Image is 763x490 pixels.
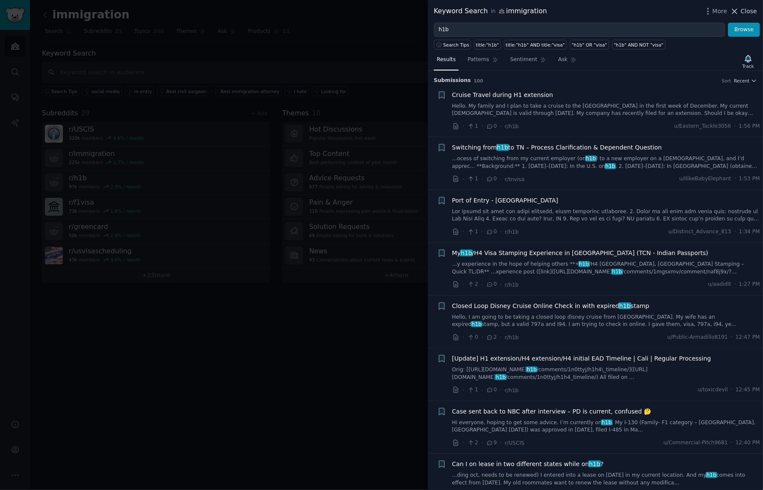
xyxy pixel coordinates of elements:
[452,472,760,487] a: ...ding oct, needs to be renewed) I entered into a lease on [DATE] in my current location. And my...
[505,282,519,288] span: r/h1b
[500,227,502,236] span: ·
[481,280,483,289] span: ·
[452,208,760,223] a: Lor ipsumd sit amet con adipi elitsedd, eiusm temporinc utlaboree. 2. Dolor ma ali enim adm venia...
[507,53,549,70] a: Sentiment
[434,6,547,17] div: Keyword Search immigration
[741,7,757,16] span: Close
[463,122,464,131] span: ·
[526,367,538,373] span: h1b
[452,91,553,100] span: Cruise Travel during H1 extension
[612,40,666,50] a: "h1b" AND NOT "visa"
[481,333,483,342] span: ·
[452,103,760,117] a: Hello. My family and I plan to take a cruise to the [GEOGRAPHIC_DATA] in the first week of Decemb...
[486,386,497,394] span: 0
[500,333,502,342] span: ·
[500,438,502,447] span: ·
[452,460,604,469] a: Can I on lease in two different states while onh1b?
[481,175,483,184] span: ·
[452,196,559,205] a: Port of Entry - [GEOGRAPHIC_DATA]
[434,23,725,37] input: Try a keyword related to your business
[465,53,501,70] a: Patterns
[505,387,519,393] span: r/h1b
[486,175,497,183] span: 0
[731,439,733,447] span: ·
[570,40,609,50] a: "h1b" OR "visa"
[674,123,731,130] span: u/Eastern_Tackle3056
[452,302,650,311] a: Closed Loop Disney Cruise Online Check in with expiredh1bstamp
[481,438,483,447] span: ·
[463,386,464,395] span: ·
[474,78,483,83] span: 100
[443,42,469,48] span: Search Tips
[434,53,459,70] a: Results
[434,77,471,85] span: Submission s
[500,280,502,289] span: ·
[467,281,478,288] span: 2
[500,386,502,395] span: ·
[698,386,728,394] span: u/toxicdevil
[734,78,757,84] button: Recent
[739,123,760,130] span: 1:56 PM
[739,281,760,288] span: 1:27 PM
[739,228,760,236] span: 1:34 PM
[467,439,478,447] span: 2
[467,386,478,394] span: 1
[486,281,497,288] span: 0
[505,334,519,340] span: r/h1b
[481,227,483,236] span: ·
[486,228,497,236] span: 0
[452,354,711,363] a: [Update] H1 extension/H4 extension/H4 initial EAD Timeline | Cali | Regular Processing
[491,8,495,15] span: in
[510,56,537,64] span: Sentiment
[481,122,483,131] span: ·
[505,123,519,129] span: r/h1b
[434,40,471,50] button: Search Tips
[463,438,464,447] span: ·
[504,40,567,50] a: title:"h1b" AND title:"visa"
[585,156,597,161] span: h1b
[452,407,651,416] span: Case sent back to NBC after interview – PD is current, confused 🤔
[467,123,478,130] span: 1
[463,280,464,289] span: ·
[739,53,757,70] button: Track
[506,42,565,48] div: title:"h1b" AND title:"visa"
[437,56,456,64] span: Results
[679,175,731,183] span: u/IlikeBabyElephant
[495,374,507,380] span: h1b
[601,420,613,425] span: h1b
[708,281,731,288] span: u/aadidit
[730,7,757,16] button: Close
[452,249,709,258] a: Myh1b/H4 Visa Stamping Experience in [GEOGRAPHIC_DATA] (TCN - Indian Passports)
[734,78,749,84] span: Recent
[667,334,728,341] span: u/Public-Armadillo8191
[713,7,728,16] span: More
[731,386,733,394] span: ·
[460,249,473,256] span: h1b
[736,386,760,394] span: 12:45 PM
[731,334,733,341] span: ·
[452,261,760,276] a: ...y experience in the hope of helping others **⚡h1b/H4 [GEOGRAPHIC_DATA], [GEOGRAPHIC_DATA] Stam...
[500,122,502,131] span: ·
[505,176,524,182] span: r/tnvisa
[663,439,728,447] span: u/Commercial-Pitch9681
[452,314,760,329] a: Hello, I am going to be taking a closed loop disney cruise from [GEOGRAPHIC_DATA]. My wife has an...
[505,229,519,235] span: r/h1b
[706,472,717,478] span: h1b
[588,461,601,467] span: h1b
[704,7,728,16] button: More
[742,63,754,69] div: Track
[500,175,502,184] span: ·
[611,269,623,275] span: h1b
[467,175,478,183] span: 1
[496,144,509,151] span: h1b
[578,261,590,267] span: h1b
[471,321,483,327] span: h1b
[452,302,650,311] span: Closed Loop Disney Cruise Online Check in with expired stamp
[505,440,524,446] span: r/USCIS
[734,123,736,130] span: ·
[736,334,760,341] span: 12:47 PM
[734,281,736,288] span: ·
[452,143,662,152] a: Switching fromh1bto TN – Process Clarification & Dependent Question
[736,439,760,447] span: 12:40 PM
